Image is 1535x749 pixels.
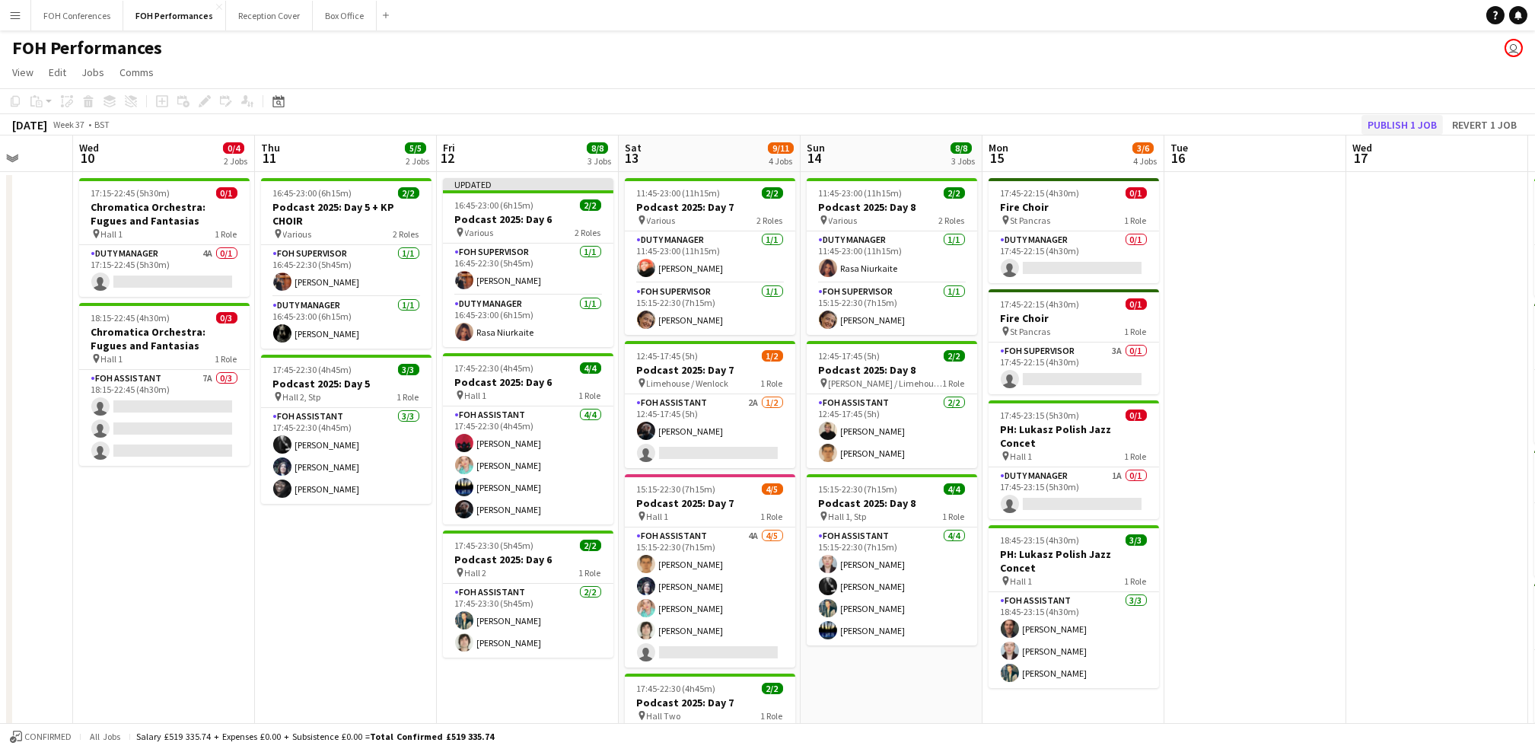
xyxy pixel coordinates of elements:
[455,362,534,374] span: 17:45-22:30 (4h45m)
[761,511,783,522] span: 1 Role
[762,483,783,495] span: 4/5
[393,228,419,240] span: 2 Roles
[8,728,74,745] button: Confirmed
[829,215,858,226] span: Various
[625,394,795,468] app-card-role: FOH Assistant2A1/212:45-17:45 (5h)[PERSON_NAME]
[465,227,494,238] span: Various
[223,142,244,154] span: 0/4
[79,245,250,297] app-card-role: Duty Manager4A0/117:15-22:45 (5h30m)
[24,731,72,742] span: Confirmed
[625,283,795,335] app-card-role: FOH Supervisor1/115:15-22:30 (7h15m)[PERSON_NAME]
[989,311,1159,325] h3: Fire Choir
[443,353,613,524] div: 17:45-22:30 (4h45m)4/4Podcast 2025: Day 6 Hall 11 RoleFOH Assistant4/417:45-22:30 (4h45m)[PERSON_...
[215,353,237,365] span: 1 Role
[625,363,795,377] h3: Podcast 2025: Day 7
[989,289,1159,394] app-job-card: 17:45-22:15 (4h30m)0/1Fire Choir St Pancras1 RoleFOH Supervisor3A0/117:45-22:15 (4h30m)
[12,65,33,79] span: View
[443,178,613,347] app-job-card: Updated16:45-23:00 (6h15m)2/2Podcast 2025: Day 6 Various2 RolesFOH Supervisor1/116:45-22:30 (5h45...
[1361,115,1443,135] button: Publish 1 job
[762,683,783,694] span: 2/2
[944,483,965,495] span: 4/4
[443,584,613,658] app-card-role: FOH Assistant2/217:45-23:30 (5h45m)[PERSON_NAME][PERSON_NAME]
[261,200,432,228] h3: Podcast 2025: Day 5 + KP CHOIR
[637,187,721,199] span: 11:45-23:00 (11h15m)
[261,377,432,390] h3: Podcast 2025: Day 5
[406,155,429,167] div: 2 Jobs
[1001,298,1080,310] span: 17:45-22:15 (4h30m)
[465,390,487,401] span: Hall 1
[43,62,72,82] a: Edit
[637,483,716,495] span: 15:15-22:30 (7h15m)
[588,155,611,167] div: 3 Jobs
[1011,575,1033,587] span: Hall 1
[807,341,977,468] app-job-card: 12:45-17:45 (5h)2/2Podcast 2025: Day 8 [PERSON_NAME] / Limehouse / Wenlock + STP1 RoleFOH Assista...
[113,62,160,82] a: Comms
[398,187,419,199] span: 2/2
[226,1,313,30] button: Reception Cover
[579,390,601,401] span: 1 Role
[31,1,123,30] button: FOH Conferences
[580,362,601,374] span: 4/4
[261,141,280,155] span: Thu
[807,527,977,645] app-card-role: FOH Assistant4/415:15-22:30 (7h15m)[PERSON_NAME][PERSON_NAME][PERSON_NAME][PERSON_NAME]
[465,567,487,578] span: Hall 2
[443,406,613,524] app-card-role: FOH Assistant4/417:45-22:30 (4h45m)[PERSON_NAME][PERSON_NAME][PERSON_NAME][PERSON_NAME]
[216,312,237,324] span: 0/3
[807,394,977,468] app-card-role: FOH Assistant2/212:45-17:45 (5h)[PERSON_NAME][PERSON_NAME]
[807,496,977,510] h3: Podcast 2025: Day 8
[807,363,977,377] h3: Podcast 2025: Day 8
[50,119,88,130] span: Week 37
[261,245,432,297] app-card-role: FOH Supervisor1/116:45-22:30 (5h45m)[PERSON_NAME]
[804,149,825,167] span: 14
[261,355,432,504] div: 17:45-22:30 (4h45m)3/3Podcast 2025: Day 5 Hall 2, Stp1 RoleFOH Assistant3/317:45-22:30 (4h45m)[PE...
[1446,115,1523,135] button: Revert 1 job
[647,215,676,226] span: Various
[761,378,783,389] span: 1 Role
[441,149,455,167] span: 12
[1505,39,1523,57] app-user-avatar: Visitor Services
[1350,149,1372,167] span: 17
[79,200,250,228] h3: Chromatica Orchestra: Fugues and Fantasias
[829,511,867,522] span: Hall 1, Stp
[1011,326,1051,337] span: St Pancras
[79,325,250,352] h3: Chromatica Orchestra: Fugues and Fantasias
[6,62,40,82] a: View
[807,231,977,283] app-card-role: Duty Manager1/111:45-23:00 (11h15m)Rasa Niurkaite
[1011,215,1051,226] span: St Pancras
[989,400,1159,519] app-job-card: 17:45-23:15 (5h30m)0/1PH: Lukasz Polish Jazz Concet Hall 11 RoleDuty Manager1A0/117:45-23:15 (5h30m)
[829,378,943,389] span: [PERSON_NAME] / Limehouse / Wenlock + STP
[989,592,1159,688] app-card-role: FOH Assistant3/318:45-23:15 (4h30m)[PERSON_NAME][PERSON_NAME][PERSON_NAME]
[989,178,1159,283] app-job-card: 17:45-22:15 (4h30m)0/1Fire Choir St Pancras1 RoleDuty Manager0/117:45-22:15 (4h30m)
[807,178,977,335] app-job-card: 11:45-23:00 (11h15m)2/2Podcast 2025: Day 8 Various2 RolesDuty Manager1/111:45-23:00 (11h15m)Rasa ...
[625,474,795,668] app-job-card: 15:15-22:30 (7h15m)4/5Podcast 2025: Day 7 Hall 11 RoleFOH Assistant4A4/515:15-22:30 (7h15m)[PERSO...
[443,295,613,347] app-card-role: Duty Manager1/116:45-23:00 (6h15m)Rasa Niurkaite
[580,199,601,211] span: 2/2
[443,178,613,190] div: Updated
[79,370,250,466] app-card-role: FOH Assistant7A0/318:15-22:45 (4h30m)
[625,696,795,709] h3: Podcast 2025: Day 7
[216,187,237,199] span: 0/1
[1011,451,1033,462] span: Hall 1
[1125,215,1147,226] span: 1 Role
[623,149,642,167] span: 13
[625,200,795,214] h3: Podcast 2025: Day 7
[1126,410,1147,421] span: 0/1
[939,215,965,226] span: 2 Roles
[647,710,681,722] span: Hall Two
[79,178,250,297] app-job-card: 17:15-22:45 (5h30m)0/1Chromatica Orchestra: Fugues and Fantasias Hall 11 RoleDuty Manager4A0/117:...
[951,142,972,154] span: 8/8
[762,187,783,199] span: 2/2
[261,408,432,504] app-card-role: FOH Assistant3/317:45-22:30 (4h45m)[PERSON_NAME][PERSON_NAME][PERSON_NAME]
[75,62,110,82] a: Jobs
[989,525,1159,688] app-job-card: 18:45-23:15 (4h30m)3/3PH: Lukasz Polish Jazz Concet Hall 11 RoleFOH Assistant3/318:45-23:15 (4h30...
[769,155,793,167] div: 4 Jobs
[625,178,795,335] app-job-card: 11:45-23:00 (11h15m)2/2Podcast 2025: Day 7 Various2 RolesDuty Manager1/111:45-23:00 (11h15m)[PERS...
[1352,141,1372,155] span: Wed
[587,142,608,154] span: 8/8
[443,531,613,658] div: 17:45-23:30 (5h45m)2/2Podcast 2025: Day 6 Hall 21 RoleFOH Assistant2/217:45-23:30 (5h45m)[PERSON_...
